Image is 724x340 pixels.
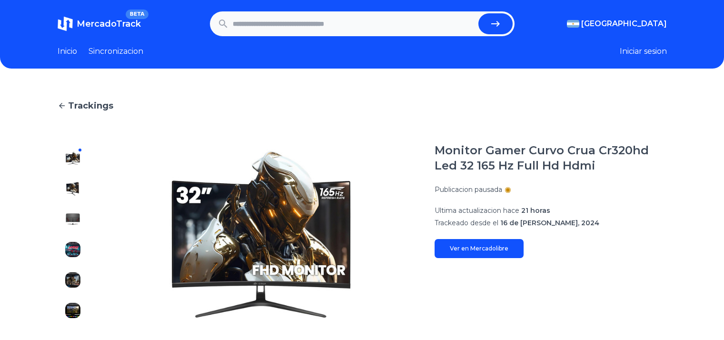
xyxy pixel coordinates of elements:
[567,20,579,28] img: Argentina
[435,185,502,194] p: Publicacion pausada
[567,18,667,30] button: [GEOGRAPHIC_DATA]
[77,19,141,29] span: MercadoTrack
[435,219,498,227] span: Trackeado desde el
[435,143,667,173] h1: Monitor Gamer Curvo Crua Cr320hd Led 32 165 Hz Full Hd Hdmi
[581,18,667,30] span: [GEOGRAPHIC_DATA]
[65,242,80,257] img: Monitor Gamer Curvo Crua Cr320hd Led 32 165 Hz Full Hd Hdmi
[58,99,667,112] a: Trackings
[58,46,77,57] a: Inicio
[58,16,141,31] a: MercadoTrackBETA
[107,143,416,326] img: Monitor Gamer Curvo Crua Cr320hd Led 32 165 Hz Full Hd Hdmi
[435,206,519,215] span: Ultima actualizacion hace
[58,16,73,31] img: MercadoTrack
[65,303,80,318] img: Monitor Gamer Curvo Crua Cr320hd Led 32 165 Hz Full Hd Hdmi
[500,219,599,227] span: 16 de [PERSON_NAME], 2024
[89,46,143,57] a: Sincronizacion
[68,99,113,112] span: Trackings
[65,150,80,166] img: Monitor Gamer Curvo Crua Cr320hd Led 32 165 Hz Full Hd Hdmi
[65,272,80,288] img: Monitor Gamer Curvo Crua Cr320hd Led 32 165 Hz Full Hd Hdmi
[65,211,80,227] img: Monitor Gamer Curvo Crua Cr320hd Led 32 165 Hz Full Hd Hdmi
[126,10,148,19] span: BETA
[521,206,550,215] span: 21 horas
[65,181,80,196] img: Monitor Gamer Curvo Crua Cr320hd Led 32 165 Hz Full Hd Hdmi
[620,46,667,57] button: Iniciar sesion
[435,239,524,258] a: Ver en Mercadolibre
